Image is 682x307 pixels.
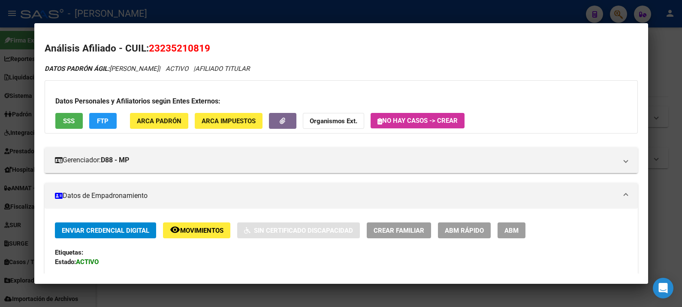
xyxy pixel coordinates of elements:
[371,113,465,128] button: No hay casos -> Crear
[76,258,99,266] strong: ACTIVO
[254,227,353,234] span: Sin Certificado Discapacidad
[55,155,617,165] mat-panel-title: Gerenciador:
[195,113,263,129] button: ARCA Impuestos
[170,225,180,235] mat-icon: remove_red_eye
[55,249,83,256] strong: Etiquetas:
[62,227,149,234] span: Enviar Credencial Digital
[445,227,484,234] span: ABM Rápido
[180,227,223,234] span: Movimientos
[101,155,129,165] strong: D88 - MP
[55,258,76,266] strong: Estado:
[653,278,673,298] div: Open Intercom Messenger
[45,183,638,209] mat-expansion-panel-header: Datos de Empadronamiento
[45,65,250,73] i: | ACTIVO |
[504,227,519,234] span: ABM
[374,227,424,234] span: Crear Familiar
[55,96,627,106] h3: Datos Personales y Afiliatorios según Entes Externos:
[45,41,638,56] h2: Análisis Afiliado - CUIL:
[45,147,638,173] mat-expansion-panel-header: Gerenciador:D88 - MP
[310,117,357,125] strong: Organismos Ext.
[45,65,159,73] span: [PERSON_NAME]
[149,43,210,54] span: 23235210819
[237,222,360,238] button: Sin Certificado Discapacidad
[45,65,109,73] strong: DATOS PADRÓN ÁGIL:
[55,222,156,238] button: Enviar Credencial Digital
[438,222,491,238] button: ABM Rápido
[137,117,181,125] span: ARCA Padrón
[303,113,364,129] button: Organismos Ext.
[498,222,525,238] button: ABM
[55,191,617,201] mat-panel-title: Datos de Empadronamiento
[89,113,117,129] button: FTP
[367,222,431,238] button: Crear Familiar
[63,117,75,125] span: SSS
[202,117,256,125] span: ARCA Impuestos
[195,65,250,73] span: AFILIADO TITULAR
[130,113,188,129] button: ARCA Padrón
[55,113,83,129] button: SSS
[97,117,109,125] span: FTP
[163,222,230,238] button: Movimientos
[377,117,458,125] span: No hay casos -> Crear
